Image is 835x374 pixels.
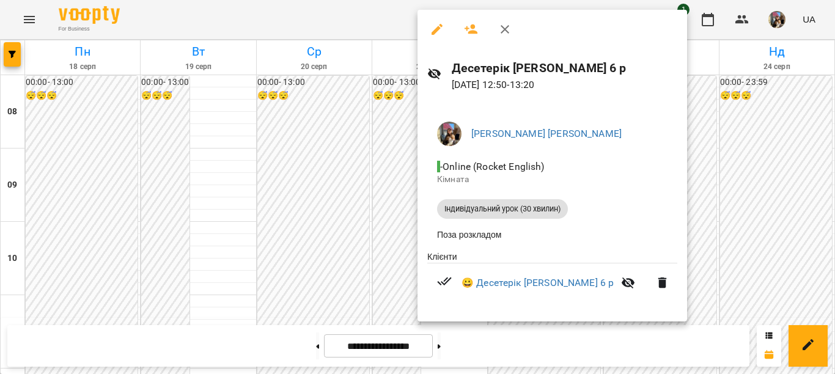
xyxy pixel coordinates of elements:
[452,59,677,78] h6: Десетерік [PERSON_NAME] 6 р
[437,174,668,186] p: Кімната
[462,276,614,290] a: 😀 Десетерік [PERSON_NAME] 6 р
[437,161,547,172] span: - Online (Rocket English)
[427,224,677,246] li: Поза розкладом
[427,251,677,307] ul: Клієнти
[437,204,568,215] span: Індивідуальний урок (30 хвилин)
[437,122,462,146] img: 497ea43cfcb3904c6063eaf45c227171.jpeg
[437,274,452,288] svg: Візит сплачено
[471,128,622,139] a: [PERSON_NAME] [PERSON_NAME]
[452,78,677,92] p: [DATE] 12:50 - 13:20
